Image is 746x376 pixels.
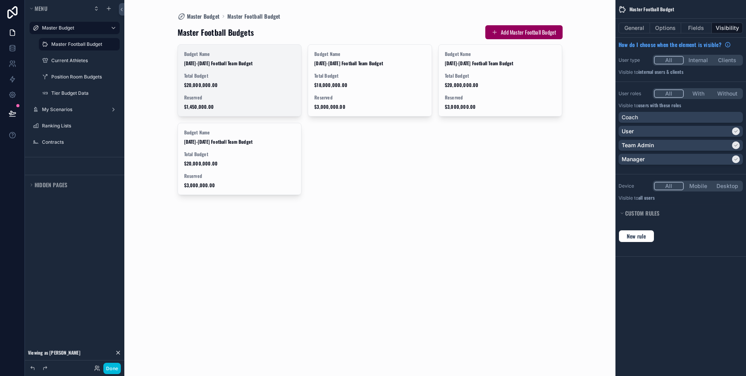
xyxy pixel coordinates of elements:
[184,94,295,101] span: Reserved
[445,82,556,88] span: $20,000,000.00
[178,12,220,20] a: Master Budget
[103,363,121,374] button: Done
[713,89,742,98] button: Without
[187,12,220,20] span: Master Budget
[619,41,731,49] a: How do I choose when the element is visible?
[51,57,115,64] label: Current Athletes
[638,68,683,75] span: Internal users & clients
[713,56,742,64] button: Clients
[314,104,425,110] span: $3,000,000.00
[314,94,425,101] span: Reserved
[445,73,556,79] span: Total Budget
[654,56,684,64] button: All
[314,51,425,57] span: Budget Name
[184,104,295,110] span: $1,450,000.00
[684,56,713,64] button: Internal
[42,106,104,113] label: My Scenarios
[314,60,425,66] span: [DATE]-[DATE] Football Team Budget
[619,208,738,219] button: Custom rules
[42,139,115,145] label: Contracts
[445,104,556,110] span: $3,000,000.00
[184,173,295,179] span: Reserved
[178,44,302,117] a: Budget Name[DATE]-[DATE] Football Team BudgetTotal Budget$20,000,000.00Reserved$1,450,000.00
[184,139,295,145] span: [DATE]-[DATE] Football Team Budget
[654,89,684,98] button: All
[619,91,650,97] label: User roles
[51,41,115,47] label: Master Football Budget
[654,182,684,190] button: All
[184,129,295,136] span: Budget Name
[35,4,47,12] span: Menu
[684,182,713,190] button: Mobile
[684,89,713,98] button: With
[713,182,742,190] button: Desktop
[35,181,67,189] span: Hidden pages
[624,233,649,240] span: New rule
[51,74,115,80] label: Position Room Budgets
[438,44,563,117] a: Budget Name[DATE]-[DATE] Football Team BudgetTotal Budget$20,000,000.00Reserved$3,000,000.00
[619,41,722,49] span: How do I choose when the element is visible?
[28,3,89,14] button: Menu
[622,127,634,135] p: User
[681,23,712,33] button: Fields
[445,94,556,101] span: Reserved
[485,25,562,39] button: Add Master Football Budget
[619,69,743,75] p: Visible to
[638,102,681,108] span: Users with these roles
[184,60,295,66] span: [DATE]-[DATE] Football Team Budget
[184,51,295,57] span: Budget Name
[184,82,295,88] span: $20,000,000.00
[619,183,650,189] label: Device
[28,350,80,356] span: Viewing as [PERSON_NAME]
[622,155,645,163] p: Manager
[51,90,115,96] label: Tier Budget Data
[184,182,295,188] span: $3,000,000.00
[42,25,104,31] label: Master Budget
[445,60,556,66] span: [DATE]-[DATE] Football Team Budget
[619,23,650,33] button: General
[178,27,254,38] h1: Master Football Budgets
[314,73,425,79] span: Total Budget
[178,123,302,195] a: Budget Name[DATE]-[DATE] Football Team BudgetTotal Budget$20,000,000.00Reserved$3,000,000.00
[28,179,117,190] button: Hidden pages
[622,141,654,149] p: Team Admin
[227,12,280,20] a: Master Football Budget
[42,123,115,129] label: Ranking Lists
[629,6,674,12] span: Master Football Budget
[619,102,743,109] p: Visible to
[638,194,655,201] span: all users
[184,151,295,157] span: Total Budget
[712,23,743,33] button: Visibility
[314,82,425,88] span: $18,000,000.00
[622,113,638,121] p: Coach
[619,57,650,63] label: User type
[619,195,743,201] p: Visible to
[650,23,681,33] button: Options
[445,51,556,57] span: Budget Name
[625,209,659,217] span: Custom rules
[308,44,432,117] a: Budget Name[DATE]-[DATE] Football Team BudgetTotal Budget$18,000,000.00Reserved$3,000,000.00
[619,230,654,242] button: New rule
[184,160,295,167] span: $20,000,000.00
[184,73,295,79] span: Total Budget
